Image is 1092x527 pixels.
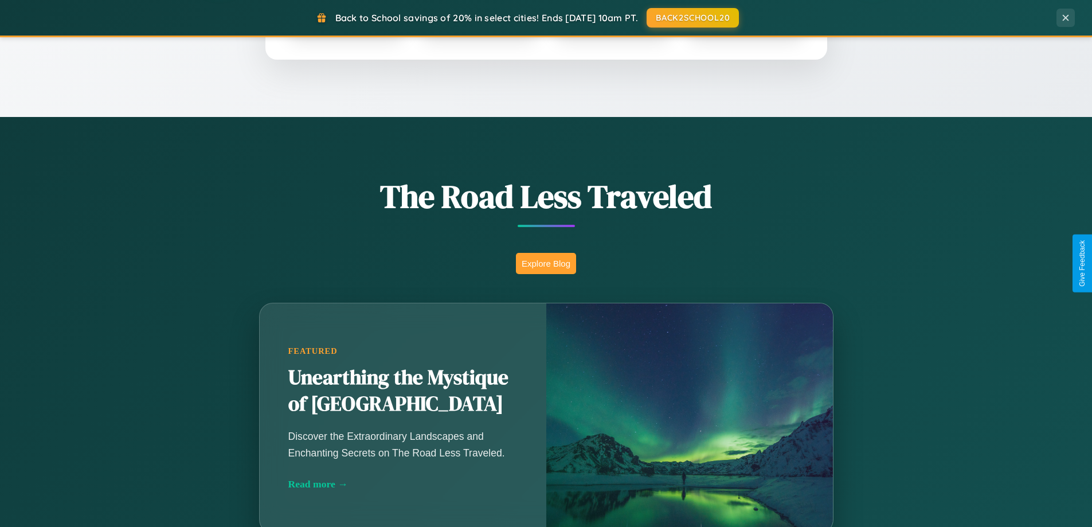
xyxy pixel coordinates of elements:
[202,174,890,218] h1: The Road Less Traveled
[288,478,518,490] div: Read more →
[288,346,518,356] div: Featured
[335,12,638,24] span: Back to School savings of 20% in select cities! Ends [DATE] 10am PT.
[288,428,518,460] p: Discover the Extraordinary Landscapes and Enchanting Secrets on The Road Less Traveled.
[647,8,739,28] button: BACK2SCHOOL20
[288,365,518,417] h2: Unearthing the Mystique of [GEOGRAPHIC_DATA]
[516,253,576,274] button: Explore Blog
[1078,240,1086,287] div: Give Feedback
